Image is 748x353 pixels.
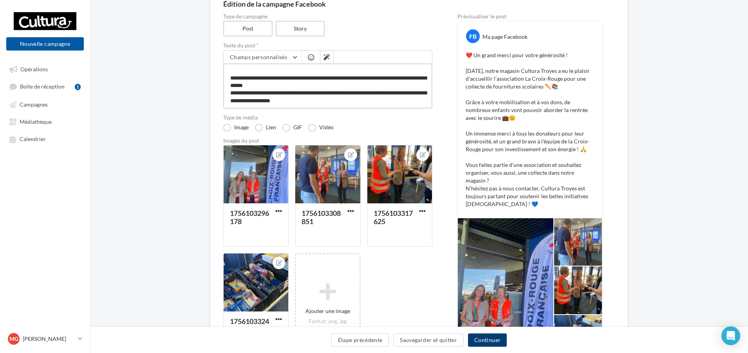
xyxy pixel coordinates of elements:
[223,138,432,143] div: Images du post
[223,124,249,132] label: Image
[302,209,341,226] div: 1756103308851
[374,209,413,226] div: 1756103317625
[20,101,48,108] span: Campagnes
[276,21,325,36] label: Story
[308,124,334,132] label: Vidéo
[75,84,81,90] div: 1
[482,33,528,41] div: Ma page Facebook
[223,21,273,36] label: Post
[393,333,464,347] button: Sauvegarder et quitter
[255,124,276,132] label: Lien
[9,335,18,343] span: MG
[20,83,65,90] span: Boîte de réception
[721,326,740,345] div: Open Intercom Messenger
[5,132,85,146] a: Calendrier
[5,114,85,129] a: Médiathèque
[230,209,269,226] div: 1756103296178
[5,62,85,76] a: Opérations
[230,54,287,60] span: Champs personnalisés
[466,29,480,43] div: FB
[224,51,302,64] button: Champs personnalisés
[23,335,75,343] p: [PERSON_NAME]
[223,115,432,120] label: Type de média
[230,317,269,334] div: 1756103324417
[20,136,46,143] span: Calendrier
[5,79,85,94] a: Boîte de réception1
[5,97,85,111] a: Campagnes
[331,333,389,347] button: Étape précédente
[20,118,52,125] span: Médiathèque
[457,14,602,19] div: Prévisualiser le post
[282,124,302,132] label: GIF
[468,333,507,347] button: Continuer
[466,51,594,208] p: ❤️ Un grand merci pour votre générosité ! [DATE], notre magasin Cultura Troyes a eu le plaisir d’...
[223,0,615,7] div: Édition de la campagne Facebook
[6,37,84,51] button: Nouvelle campagne
[20,66,48,72] span: Opérations
[223,14,432,19] label: Type de campagne
[6,331,84,346] a: MG [PERSON_NAME]
[223,43,432,48] label: Texte du post *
